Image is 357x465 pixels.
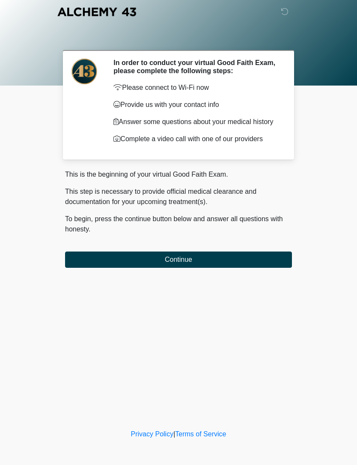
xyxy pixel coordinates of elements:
[175,430,226,438] a: Terms of Service
[113,100,279,110] p: Provide us with your contact info
[65,187,292,207] p: This step is necessary to provide official medical clearance and documentation for your upcoming ...
[173,430,175,438] a: |
[113,59,279,75] h2: In order to conduct your virtual Good Faith Exam, please complete the following steps:
[131,430,174,438] a: Privacy Policy
[57,6,137,17] img: Alchemy 43 Logo
[71,59,97,84] img: Agent Avatar
[65,214,292,234] p: To begin, press the continue button below and answer all questions with honesty.
[65,169,292,180] p: This is the beginning of your virtual Good Faith Exam.
[59,31,298,47] h1: ‎ ‎ ‎ ‎
[65,252,292,268] button: Continue
[113,134,279,144] p: Complete a video call with one of our providers
[113,83,279,93] p: Please connect to Wi-Fi now
[113,117,279,127] p: Answer some questions about your medical history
